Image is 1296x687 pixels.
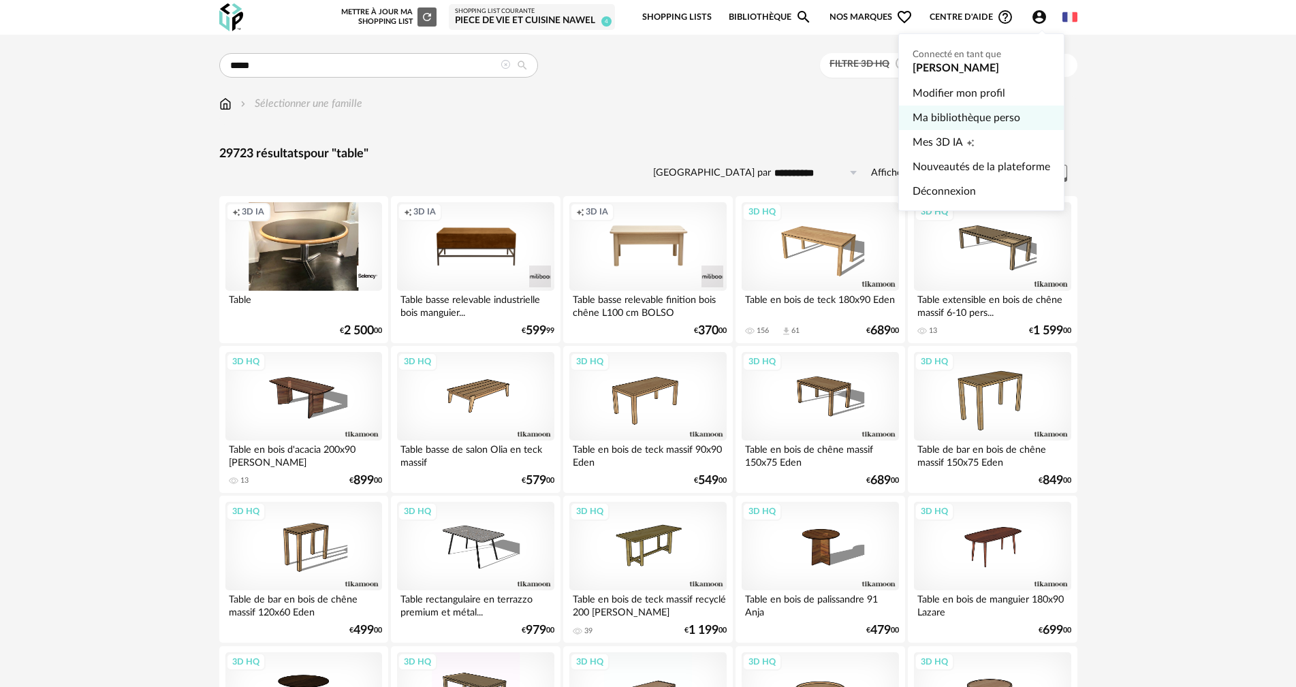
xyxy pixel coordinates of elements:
[742,203,782,221] div: 3D HQ
[908,196,1077,343] a: 3D HQ Table extensible en bois de chêne massif 6-10 pers... 13 €1 59900
[225,441,382,468] div: Table en bois d'acacia 200x90 [PERSON_NAME]
[226,653,266,671] div: 3D HQ
[226,502,266,520] div: 3D HQ
[913,130,1050,155] a: Mes 3D IACreation icon
[742,502,782,520] div: 3D HQ
[913,106,1050,130] a: Ma bibliothèque perso
[455,7,609,16] div: Shopping List courante
[736,346,904,493] a: 3D HQ Table en bois de chêne massif 150x75 Eden €68900
[781,326,791,336] span: Download icon
[1029,326,1071,336] div: € 00
[340,326,382,336] div: € 00
[866,326,899,336] div: € 00
[563,196,732,343] a: Creation icon 3D IA Table basse relevable finition bois chêne L100 cm BOLSO €37000
[349,626,382,635] div: € 00
[304,148,368,160] span: pour "table"
[914,590,1071,618] div: Table en bois de manguier 180x90 Lazare
[219,346,388,493] a: 3D HQ Table en bois d'acacia 200x90 [PERSON_NAME] 13 €89900
[569,441,726,468] div: Table en bois de teck massif 90x90 Eden
[908,346,1077,493] a: 3D HQ Table de bar en bois de chêne massif 150x75 Eden €84900
[997,9,1013,25] span: Help Circle Outline icon
[353,626,374,635] span: 499
[829,1,913,33] span: Nos marques
[742,590,898,618] div: Table en bois de palissandre 91 Anja
[866,476,899,485] div: € 00
[915,502,954,520] div: 3D HQ
[421,13,433,20] span: Refresh icon
[526,626,546,635] span: 979
[397,590,554,618] div: Table rectangulaire en terrazzo premium et métal...
[522,626,554,635] div: € 00
[1062,10,1077,25] img: fr
[584,626,592,636] div: 39
[908,496,1077,643] a: 3D HQ Table en bois de manguier 180x90 Lazare €69900
[694,326,727,336] div: € 00
[870,326,891,336] span: 689
[344,326,374,336] span: 2 500
[698,326,718,336] span: 370
[219,196,388,343] a: Creation icon 3D IA Table €2 50000
[455,7,609,27] a: Shopping List courante PIECE DE VIE ET CUISINE Nawel 4
[526,476,546,485] span: 579
[569,590,726,618] div: Table en bois de teck massif recyclé 200 [PERSON_NAME]
[1039,626,1071,635] div: € 00
[397,291,554,318] div: Table basse relevable industrielle bois manguier...
[240,476,249,485] div: 13
[757,326,769,336] div: 156
[586,206,608,217] span: 3D IA
[689,626,718,635] span: 1 199
[225,590,382,618] div: Table de bar en bois de chêne massif 120x60 Eden
[642,1,712,33] a: Shopping Lists
[929,326,937,336] div: 13
[569,291,726,318] div: Table basse relevable finition bois chêne L100 cm BOLSO
[397,441,554,468] div: Table basse de salon Olia en teck massif
[684,626,727,635] div: € 00
[1031,9,1047,25] span: Account Circle icon
[866,626,899,635] div: € 00
[870,476,891,485] span: 689
[338,7,437,27] div: Mettre à jour ma Shopping List
[398,353,437,370] div: 3D HQ
[653,167,771,180] label: [GEOGRAPHIC_DATA] par
[398,653,437,671] div: 3D HQ
[404,206,412,217] span: Creation icon
[391,496,560,643] a: 3D HQ Table rectangulaire en terrazzo premium et métal... €97900
[563,346,732,493] a: 3D HQ Table en bois de teck massif 90x90 Eden €54900
[398,502,437,520] div: 3D HQ
[522,476,554,485] div: € 00
[238,96,362,112] div: Sélectionner une famille
[742,291,898,318] div: Table en bois de teck 180x90 Eden
[570,502,610,520] div: 3D HQ
[913,179,1050,204] a: Déconnexion
[913,81,1050,106] a: Modifier mon profil
[570,353,610,370] div: 3D HQ
[349,476,382,485] div: € 00
[219,96,232,112] img: svg+xml;base64,PHN2ZyB3aWR0aD0iMTYiIGhlaWdodD0iMTciIHZpZXdCb3g9IjAgMCAxNiAxNyIgZmlsbD0ibm9uZSIgeG...
[391,346,560,493] a: 3D HQ Table basse de salon Olia en teck massif €57900
[1033,326,1063,336] span: 1 599
[526,326,546,336] span: 599
[791,326,800,336] div: 61
[219,3,243,31] img: OXP
[871,167,922,180] label: Afficher par
[391,196,560,343] a: Creation icon 3D IA Table basse relevable industrielle bois manguier... €59999
[563,496,732,643] a: 3D HQ Table en bois de teck massif recyclé 200 [PERSON_NAME] 39 €1 19900
[522,326,554,336] div: € 99
[795,9,812,25] span: Magnify icon
[736,196,904,343] a: 3D HQ Table en bois de teck 180x90 Eden 156 Download icon 61 €68900
[242,206,264,217] span: 3D IA
[219,146,1077,162] div: 29723 résultats
[829,59,889,69] span: Filtre 3D HQ
[914,291,1071,318] div: Table extensible en bois de chêne massif 6-10 pers...
[742,353,782,370] div: 3D HQ
[226,353,266,370] div: 3D HQ
[729,1,812,33] a: BibliothèqueMagnify icon
[455,15,609,27] div: PIECE DE VIE ET CUISINE Nawel
[1031,9,1054,25] span: Account Circle icon
[413,206,436,217] span: 3D IA
[915,353,954,370] div: 3D HQ
[915,653,954,671] div: 3D HQ
[736,496,904,643] a: 3D HQ Table en bois de palissandre 91 Anja €47900
[966,130,975,155] span: Creation icon
[1043,626,1063,635] span: 699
